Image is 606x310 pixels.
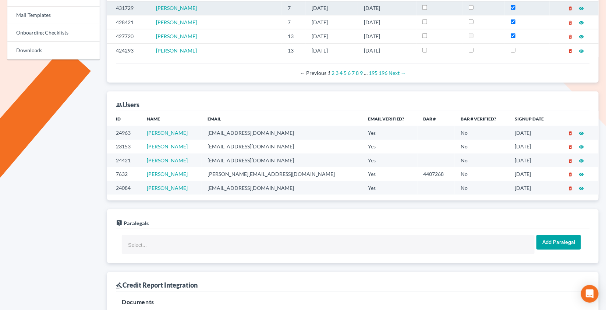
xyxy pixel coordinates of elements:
span: Paralegals [124,220,149,226]
td: [DATE] [509,154,556,167]
a: Page 4 [340,70,343,76]
td: Yes [362,181,418,195]
td: [DATE] [306,29,358,43]
a: Page 7 [352,70,355,76]
a: visibility [579,157,584,163]
td: No [455,140,509,154]
td: Yes [362,154,418,167]
a: [PERSON_NAME] [147,171,188,177]
i: visibility [579,48,584,54]
a: [PERSON_NAME] [147,157,188,163]
a: Mail Templates [7,7,100,24]
a: delete_forever [568,5,573,11]
input: Add Paralegal [536,235,581,250]
td: 13 [282,43,306,57]
td: [DATE] [509,167,556,181]
th: Signup Date [509,111,556,126]
a: visibility [579,33,584,39]
a: visibility [579,19,584,25]
i: delete_forever [568,131,573,136]
i: delete_forever [568,172,573,177]
td: [DATE] [358,29,417,43]
a: delete_forever [568,130,573,136]
th: ID [107,111,141,126]
td: [EMAIL_ADDRESS][DOMAIN_NAME] [202,181,362,195]
a: delete_forever [568,185,573,191]
td: No [455,181,509,195]
i: delete_forever [568,158,573,163]
a: Next page [389,70,406,76]
td: [EMAIL_ADDRESS][DOMAIN_NAME] [202,140,362,154]
i: delete_forever [568,48,573,54]
td: [DATE] [358,15,417,29]
a: [PERSON_NAME] [147,185,188,191]
span: Previous page [300,70,326,76]
td: No [455,167,509,181]
i: visibility [579,144,584,149]
td: No [455,154,509,167]
a: [PERSON_NAME] [147,143,188,149]
a: [PERSON_NAME] [156,33,197,39]
i: visibility [579,186,584,191]
i: visibility [579,131,584,136]
a: Onboarding Checklists [7,24,100,42]
td: 24084 [107,181,141,195]
a: delete_forever [568,143,573,149]
a: Page 195 [369,70,378,76]
a: delete_forever [568,47,573,54]
a: visibility [579,130,584,136]
a: Page 5 [344,70,347,76]
a: Page 3 [336,70,339,76]
i: visibility [579,158,584,163]
h5: Documents [122,298,584,307]
td: [DATE] [358,1,417,15]
td: [DATE] [509,126,556,140]
a: delete_forever [568,19,573,25]
th: Bar # Verified? [455,111,509,126]
td: Yes [362,140,418,154]
a: [PERSON_NAME] [147,130,188,136]
td: Yes [362,126,418,140]
th: Bar # [418,111,455,126]
td: [DATE] [509,181,556,195]
td: Yes [362,167,418,181]
i: delete_forever [568,144,573,149]
span: [PERSON_NAME] [156,5,197,11]
a: visibility [579,185,584,191]
div: Credit Report Integration [116,281,198,290]
td: 13 [282,29,306,43]
span: … [364,70,368,76]
a: Page 8 [356,70,359,76]
td: [EMAIL_ADDRESS][DOMAIN_NAME] [202,126,362,140]
td: 7 [282,1,306,15]
td: [EMAIL_ADDRESS][DOMAIN_NAME] [202,154,362,167]
td: 7632 [107,167,141,181]
td: 4407268 [418,167,455,181]
td: 428421 [107,15,150,29]
i: visibility [579,34,584,39]
td: 431729 [107,1,150,15]
i: delete_forever [568,186,573,191]
i: group [116,102,123,108]
i: live_help [116,220,123,226]
td: 7 [282,15,306,29]
em: Page 1 [327,70,330,76]
a: delete_forever [568,157,573,163]
a: visibility [579,5,584,11]
a: Page 9 [360,70,363,76]
th: Name [141,111,202,126]
a: [PERSON_NAME] [156,19,197,25]
a: Downloads [7,42,100,60]
a: delete_forever [568,171,573,177]
div: Users [116,100,139,109]
i: delete_forever [568,34,573,39]
span: [PERSON_NAME] [156,47,197,54]
td: [DATE] [509,140,556,154]
th: Email Verified? [362,111,418,126]
a: visibility [579,47,584,54]
td: 24421 [107,154,141,167]
th: Email [202,111,362,126]
a: Page 6 [348,70,351,76]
